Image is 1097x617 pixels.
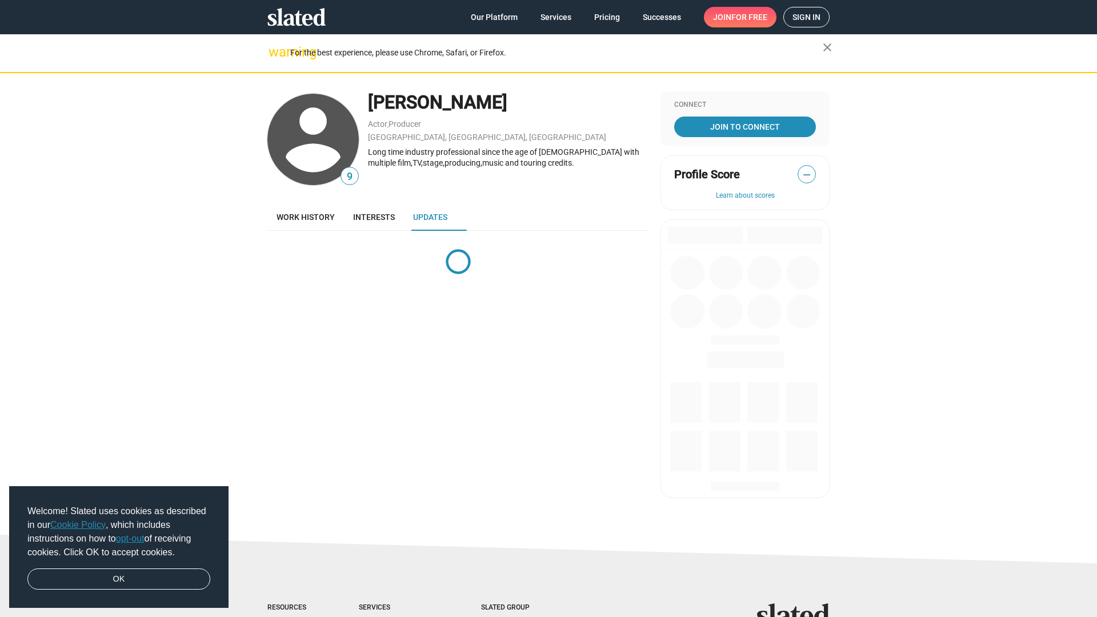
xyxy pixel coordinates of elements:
a: Actor [368,119,387,129]
a: Pricing [585,7,629,27]
a: dismiss cookie message [27,568,210,590]
span: — [798,167,815,182]
span: , [387,122,389,128]
a: Producer [389,119,421,129]
mat-icon: warning [269,45,282,59]
span: Services [541,7,571,27]
span: Updates [413,213,447,222]
div: [PERSON_NAME] [368,90,649,115]
div: For the best experience, please use Chrome, Safari, or Firefox. [290,45,823,61]
div: Services [359,603,435,612]
a: Cookie Policy [50,520,106,530]
a: Work history [267,203,344,231]
span: Welcome! Slated uses cookies as described in our , which includes instructions on how to of recei... [27,504,210,559]
div: Connect [674,101,816,110]
span: Our Platform [471,7,518,27]
span: Work history [277,213,335,222]
span: Join To Connect [676,117,814,137]
span: for free [731,7,767,27]
span: Profile Score [674,167,740,182]
span: Sign in [792,7,820,27]
a: Sign in [783,7,830,27]
a: Interests [344,203,404,231]
mat-icon: close [820,41,834,54]
a: Our Platform [462,7,527,27]
div: Slated Group [481,603,559,612]
span: Successes [643,7,681,27]
span: 9 [341,169,358,185]
a: Joinfor free [704,7,776,27]
div: cookieconsent [9,486,229,608]
a: Services [531,7,580,27]
span: Join [713,7,767,27]
a: Join To Connect [674,117,816,137]
span: Pricing [594,7,620,27]
div: Resources [267,603,313,612]
div: Long time industry professional since the age of [DEMOGRAPHIC_DATA] with multiple film,TV,stage,p... [368,147,649,168]
span: Interests [353,213,395,222]
a: Updates [404,203,457,231]
a: [GEOGRAPHIC_DATA], [GEOGRAPHIC_DATA], [GEOGRAPHIC_DATA] [368,133,606,142]
button: Learn about scores [674,191,816,201]
a: opt-out [116,534,145,543]
a: Successes [634,7,690,27]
